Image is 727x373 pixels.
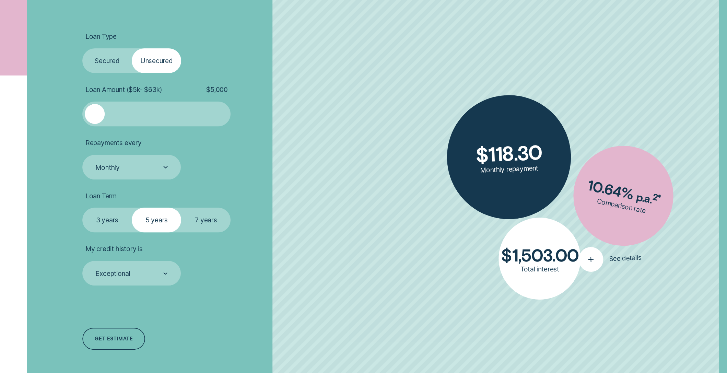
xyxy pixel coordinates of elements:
span: Repayments every [85,139,142,147]
label: 5 years [132,208,181,232]
span: Loan Amount ( $5k - $63k ) [85,85,162,94]
label: Unsecured [132,48,181,73]
div: Exceptional [95,269,130,278]
label: Secured [82,48,132,73]
div: Monthly [95,163,120,172]
label: 7 years [181,208,231,232]
span: $ 5,000 [206,85,228,94]
a: Get estimate [82,328,145,350]
span: Loan Type [85,32,117,40]
label: 3 years [82,208,132,232]
span: Loan Term [85,192,117,200]
button: See details [578,245,642,272]
span: My credit history is [85,245,143,253]
span: See details [609,253,642,263]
